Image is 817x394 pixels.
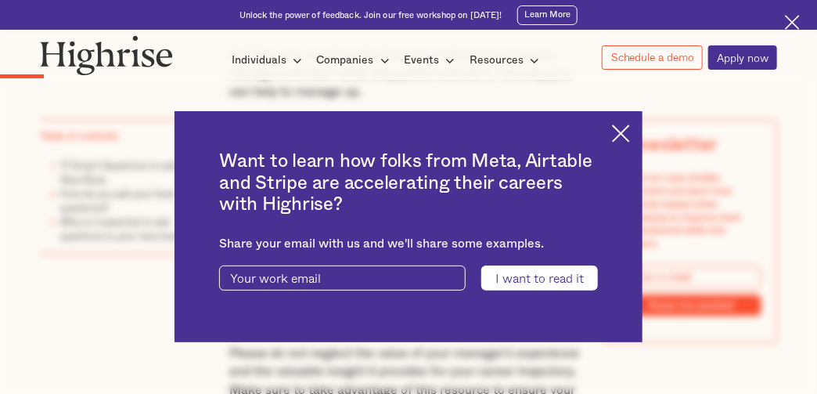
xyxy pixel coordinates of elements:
[232,51,286,70] div: Individuals
[404,51,439,70] div: Events
[219,266,466,291] input: Your work email
[404,51,459,70] div: Events
[470,51,524,70] div: Resources
[219,266,597,291] form: current-ascender-blog-article-modal-form
[517,5,578,25] a: Learn More
[219,237,597,251] div: Share your email with us and we'll share some examples.
[219,151,597,216] h2: Want to learn how folks from Meta, Airtable and Stripe are accelerating their careers with Highrise?
[239,9,502,21] div: Unlock the power of feedback. Join our free workshop on [DATE]!
[708,45,777,70] a: Apply now
[317,51,394,70] div: Companies
[612,125,630,143] img: Cross icon
[602,45,703,70] a: Schedule a demo
[317,51,374,70] div: Companies
[232,51,307,70] div: Individuals
[785,15,800,30] img: Cross icon
[481,266,598,291] input: I want to read it
[40,35,173,75] img: Highrise logo
[470,51,544,70] div: Resources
